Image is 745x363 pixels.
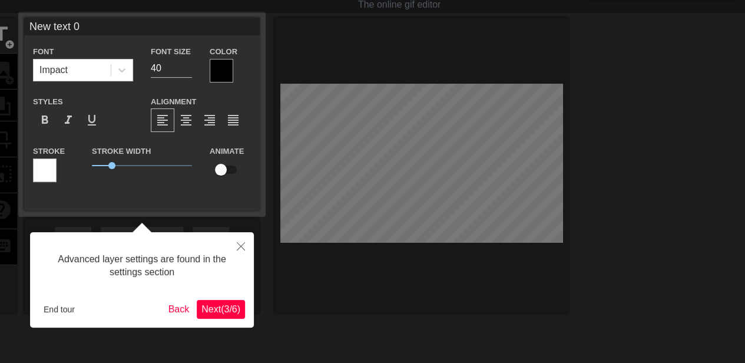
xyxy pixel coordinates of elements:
button: Next [197,300,245,319]
div: Advanced layer settings are found in the settings section [39,241,245,291]
button: End tour [39,301,80,318]
span: Next ( 3 / 6 ) [201,304,240,314]
button: Back [164,300,194,319]
button: Close [228,232,254,259]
